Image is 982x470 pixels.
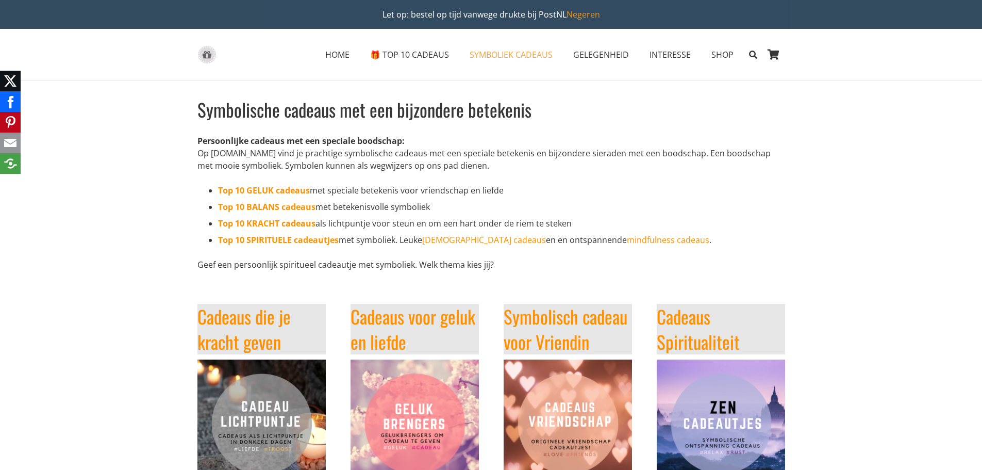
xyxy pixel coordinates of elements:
[218,218,315,229] a: Top 10 KRACHT cadeaus
[360,42,459,68] a: 🎁 TOP 10 CADEAUS🎁 TOP 10 CADEAUS Menu
[573,49,629,60] span: GELEGENHEID
[197,303,291,355] a: Cadeaus die je kracht geven
[639,42,701,68] a: INTERESSEINTERESSE Menu
[197,135,785,172] p: Op [DOMAIN_NAME] vind je prachtige symbolische cadeaus met een speciale betekenis en bijzondere s...
[504,303,627,355] a: Symbolisch cadeau voor Vriendin
[315,42,360,68] a: HOMEHOME Menu
[711,49,734,60] span: SHOP
[627,234,709,246] a: mindfulness cadeaus
[657,303,740,355] a: Cadeaus Spiritualiteit
[325,49,349,60] span: HOME
[218,234,785,246] li: met symboliek. Leuke en en ontspannende .
[197,258,785,271] p: Geef een persoonlijk spiritueel cadeautje met symboliek. Welk thema kies jij?
[744,42,762,68] a: Zoeken
[650,49,691,60] span: INTERESSE
[422,234,546,246] a: [DEMOGRAPHIC_DATA] cadeaus
[197,97,785,122] h1: Symbolische cadeaus met een bijzondere betekenis
[197,135,405,147] strong: Persoonlijke cadeaus met een speciale boodschap:
[218,184,785,197] li: met speciale betekenis voor vriendschap en liefde
[218,234,339,246] a: Top 10 SPIRITUELE cadeautjes
[563,42,639,68] a: GELEGENHEIDGELEGENHEID Menu
[218,185,310,196] a: Top 10 GELUK cadeaus
[218,201,315,213] a: Top 10 BALANS cadeaus
[701,42,744,68] a: SHOPSHOP Menu
[459,42,563,68] a: SYMBOLIEK CADEAUSSYMBOLIEK CADEAUS Menu
[470,49,553,60] span: SYMBOLIEK CADEAUS
[567,9,600,20] a: Negeren
[762,29,785,80] a: Winkelwagen
[218,201,785,213] li: met betekenisvolle symboliek
[351,303,475,355] a: Cadeaus voor geluk en liefde
[197,46,217,64] a: gift-box-icon-grey-inspirerendwinkelen
[218,217,785,230] li: als lichtpuntje voor steun en om een hart onder de riem te steken
[370,49,449,60] span: 🎁 TOP 10 CADEAUS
